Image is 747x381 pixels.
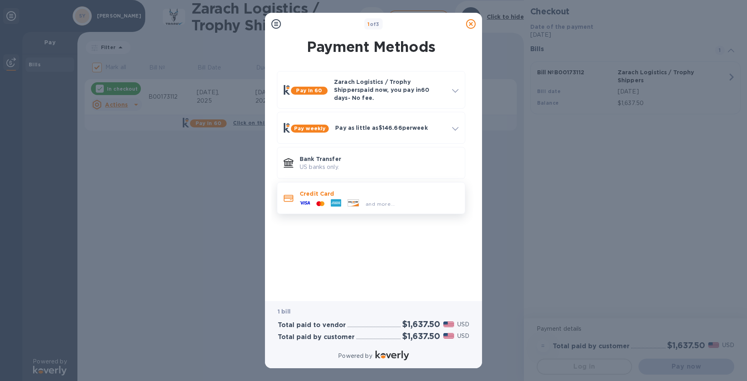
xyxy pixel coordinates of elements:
p: US banks only. [300,163,458,171]
p: Zarach Logistics / Trophy Shippers paid now, you pay in 60 days - No fee. [334,78,446,102]
h3: Total paid by customer [278,333,355,341]
b: Pay weekly [294,125,326,131]
b: 1 bill [278,308,290,315]
b: Pay in 60 [296,87,322,93]
p: Pay as little as $146.66 per week [335,124,446,132]
h2: $1,637.50 [402,331,440,341]
span: 1 [368,21,370,27]
b: of 3 [368,21,379,27]
h2: $1,637.50 [402,319,440,329]
p: USD [457,332,469,340]
h1: Payment Methods [275,38,467,55]
img: Logo [375,351,409,360]
h3: Total paid to vendor [278,321,346,329]
img: USD [443,321,454,327]
img: USD [443,333,454,339]
span: and more... [366,201,395,207]
p: Credit Card [300,190,458,198]
p: Bank Transfer [300,155,458,163]
p: Powered by [338,352,372,360]
p: USD [457,320,469,329]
